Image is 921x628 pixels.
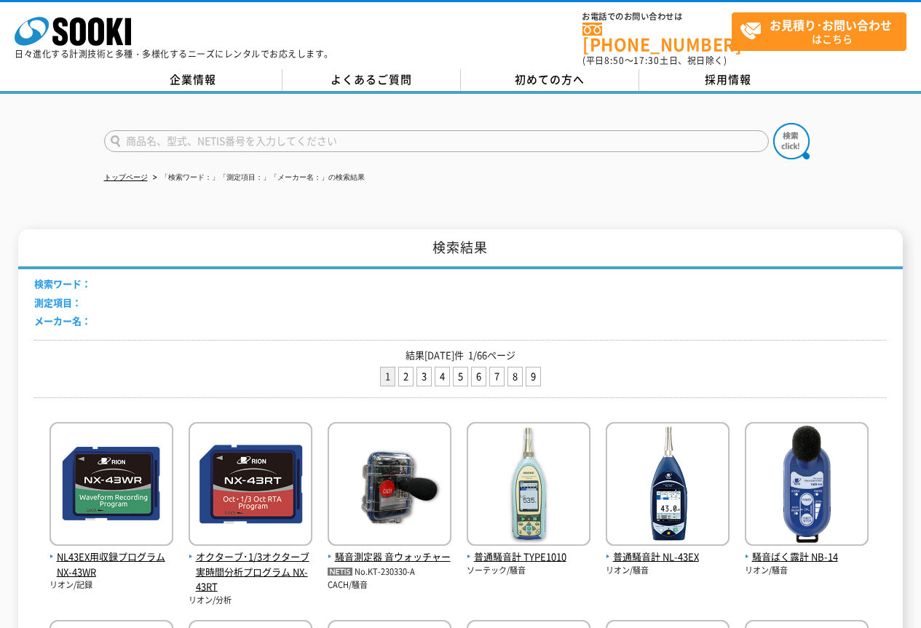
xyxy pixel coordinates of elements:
a: 騒音ばく露計 NB-14 [745,534,869,565]
span: 騒音測定器 音ウォッチャー [328,549,451,565]
img: TYPE1010 [467,422,590,549]
span: 騒音ばく露計 NB-14 [745,549,869,565]
span: メーカー名： [34,314,91,327]
img: NL-43EX [606,422,730,549]
a: 採用情報 [639,69,818,91]
img: NX-43WR [50,422,173,549]
p: リオン/騒音 [606,565,730,577]
a: 初めての方へ [461,69,639,91]
a: 普通騒音計 NL-43EX [606,534,730,565]
a: 3 [417,367,431,386]
a: 4 [435,367,449,386]
span: 8:50 [604,54,625,67]
span: お電話でのお問い合わせは [582,12,732,21]
span: 検索ワード： [34,277,91,290]
a: お見積り･お問い合わせはこちら [732,12,906,51]
p: リオン/騒音 [745,565,869,577]
p: リオン/記録 [50,579,173,592]
p: 日々進化する計測技術と多種・多様化するニーズにレンタルでお応えします。 [15,49,333,58]
span: NL43EX用収録プログラム NX-43WR [50,549,173,580]
a: 企業情報 [104,69,282,91]
p: No.KT-230330-A [328,565,451,580]
span: 普通騒音計 NL-43EX [606,549,730,565]
a: オクターブ･1/3オクターブ実時間分析プログラム NX-43RT [189,534,312,595]
a: トップページ [104,173,148,181]
a: 7 [490,367,504,386]
img: NB-14 [745,422,869,549]
a: 6 [472,367,486,386]
span: オクターブ･1/3オクターブ実時間分析プログラム NX-43RT [189,549,312,595]
a: 8 [508,367,522,386]
a: 9 [526,367,540,386]
a: 普通騒音計 TYPE1010 [467,534,590,565]
span: 測定項目： [34,295,82,309]
p: ソーテック/騒音 [467,565,590,577]
a: [PHONE_NUMBER] [582,23,732,52]
strong: お見積り･お問い合わせ [770,16,892,33]
span: (平日 ～ 土日、祝日除く) [582,54,727,67]
span: はこちら [740,13,906,49]
img: btn_search.png [773,123,810,159]
a: NL43EX用収録プログラム NX-43WR [50,534,173,579]
img: NX-43RT [189,422,312,549]
a: 5 [454,367,467,386]
img: 音ウォッチャー [328,422,451,549]
span: 17:30 [633,54,660,67]
span: 普通騒音計 TYPE1010 [467,549,590,565]
span: 初めての方へ [515,71,585,87]
p: リオン/分析 [189,595,312,607]
p: CACH/騒音 [328,579,451,592]
li: 「検索ワード：」「測定項目：」「メーカー名：」の検索結果 [150,170,365,186]
a: 2 [399,367,413,386]
a: 騒音測定器 音ウォッチャー [328,534,451,565]
a: よくあるご質問 [282,69,461,91]
input: 商品名、型式、NETIS番号を入力してください [104,130,769,152]
p: 結果[DATE]件 1/66ページ [34,348,886,363]
li: 1 [380,367,395,386]
h1: 検索結果 [18,229,902,269]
